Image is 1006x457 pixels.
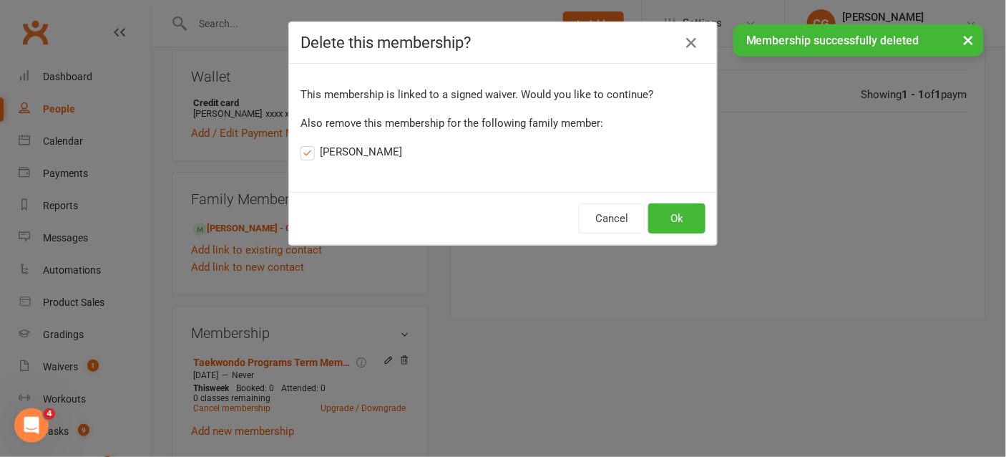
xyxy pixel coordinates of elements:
button: Ok [648,203,705,234]
button: × [956,24,982,55]
label: [PERSON_NAME] [301,143,402,160]
button: Cancel [579,203,645,234]
p: This membership is linked to a signed waiver. Would you like to continue? [301,86,705,103]
p: Also remove this membership for the following family member: [301,115,705,132]
div: Membership successfully deleted [733,24,984,57]
iframe: Intercom live chat [14,408,49,443]
span: 4 [44,408,55,420]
